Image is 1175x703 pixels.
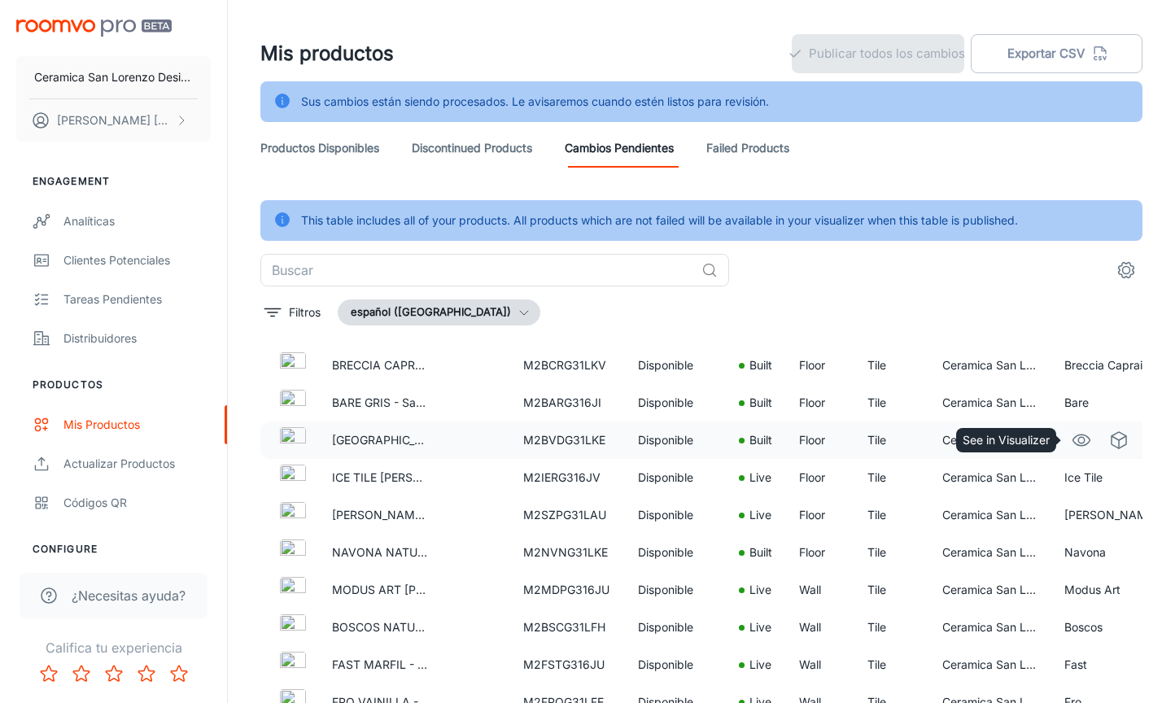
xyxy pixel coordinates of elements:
[929,347,1051,384] td: Ceramica San Lorenzo Design
[749,656,771,674] p: Live
[13,638,214,657] p: Califica tu experiencia
[332,431,428,449] p: [GEOGRAPHIC_DATA] - [GEOGRAPHIC_DATA]
[854,646,929,683] td: Tile
[63,212,211,230] div: Analíticas
[33,657,65,690] button: Rate 1 star
[130,657,163,690] button: Rate 4 star
[625,534,726,571] td: Disponible
[749,506,771,524] p: Live
[510,384,625,421] td: M2BARG316JI
[786,459,854,496] td: Floor
[929,421,1051,459] td: Ceramica San Lorenzo Design
[16,99,211,142] button: [PERSON_NAME] [PERSON_NAME]
[65,657,98,690] button: Rate 2 star
[625,609,726,646] td: Disponible
[749,581,771,599] p: Live
[260,39,394,68] h1: Mis productos
[510,459,625,496] td: M2IERG316JV
[625,646,726,683] td: Disponible
[786,571,854,609] td: Wall
[510,571,625,609] td: M2MDPG316JU
[854,459,929,496] td: Tile
[332,394,428,412] p: BARE GRIS - Satinado
[929,571,1051,609] td: Ceramica San Lorenzo Design
[289,303,321,321] p: Filtros
[1068,426,1095,454] a: See in Visualizer
[510,421,625,459] td: M2BVDG31LKE
[510,534,625,571] td: M2NVNG31LKE
[16,20,172,37] img: Roomvo PRO Beta
[749,618,771,636] p: Live
[625,459,726,496] td: Disponible
[63,290,211,308] div: Tareas pendientes
[332,581,428,599] p: MODUS ART [PERSON_NAME]
[98,657,130,690] button: Rate 3 star
[332,469,428,487] p: ICE TILE [PERSON_NAME] - Satinado
[510,609,625,646] td: M2BSCG31LFH
[625,571,726,609] td: Disponible
[625,421,726,459] td: Disponible
[72,586,186,605] span: ¿Necesitas ayuda?
[625,384,726,421] td: Disponible
[625,496,726,534] td: Disponible
[854,421,929,459] td: Tile
[929,646,1051,683] td: Ceramica San Lorenzo Design
[749,469,771,487] p: Live
[786,534,854,571] td: Floor
[332,356,428,374] p: BRECCIA CAPRAIA [PERSON_NAME] - Satinado
[16,56,211,98] button: Ceramica San Lorenzo Design
[749,544,772,561] p: Built
[1105,426,1133,454] a: See in Virtual Samples
[749,394,772,412] p: Built
[412,129,532,168] a: Discontinued Products
[565,129,674,168] a: Cambios pendientes
[786,496,854,534] td: Floor
[260,299,325,325] button: filter
[301,86,769,117] div: Sus cambios están siendo procesados. Le avisaremos cuando estén listos para revisión.
[63,416,211,434] div: Mis productos
[854,496,929,534] td: Tile
[510,646,625,683] td: M2FSTG316JU
[260,129,379,168] a: Productos disponibles
[332,544,428,561] p: NAVONA NATURAL - Satinado
[260,254,695,286] input: Buscar
[786,609,854,646] td: Wall
[63,251,211,269] div: Clientes potenciales
[63,455,211,473] div: Actualizar productos
[786,347,854,384] td: Floor
[163,657,195,690] button: Rate 5 star
[57,111,172,129] p: [PERSON_NAME] [PERSON_NAME]
[854,534,929,571] td: Tile
[786,384,854,421] td: Floor
[854,384,929,421] td: Tile
[332,656,428,674] p: FAST MARFIL - Satinado
[338,299,540,325] button: español ([GEOGRAPHIC_DATA])
[332,618,428,636] p: BOSCOS NATURAL - Satinado
[625,347,726,384] td: Disponible
[929,459,1051,496] td: Ceramica San Lorenzo Design
[510,347,625,384] td: M2BCRG31LKV
[786,646,854,683] td: Wall
[63,330,211,347] div: Distribuidores
[749,431,772,449] p: Built
[706,129,789,168] a: Failed Products
[34,68,193,86] p: Ceramica San Lorenzo Design
[786,421,854,459] td: Floor
[332,506,428,524] p: [PERSON_NAME] NATURAL - [PERSON_NAME]
[854,609,929,646] td: Tile
[1110,254,1142,286] button: settings
[301,205,1018,236] div: This table includes all of your products. All products which are not failed will be available in ...
[63,494,211,512] div: Códigos QR
[929,384,1051,421] td: Ceramica San Lorenzo Design
[929,609,1051,646] td: Ceramica San Lorenzo Design
[971,34,1143,73] button: Exportar CSV
[749,356,772,374] p: Built
[854,571,929,609] td: Tile
[929,496,1051,534] td: Ceramica San Lorenzo Design
[854,347,929,384] td: Tile
[929,534,1051,571] td: Ceramica San Lorenzo Design
[510,496,625,534] td: M2SZPG31LAU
